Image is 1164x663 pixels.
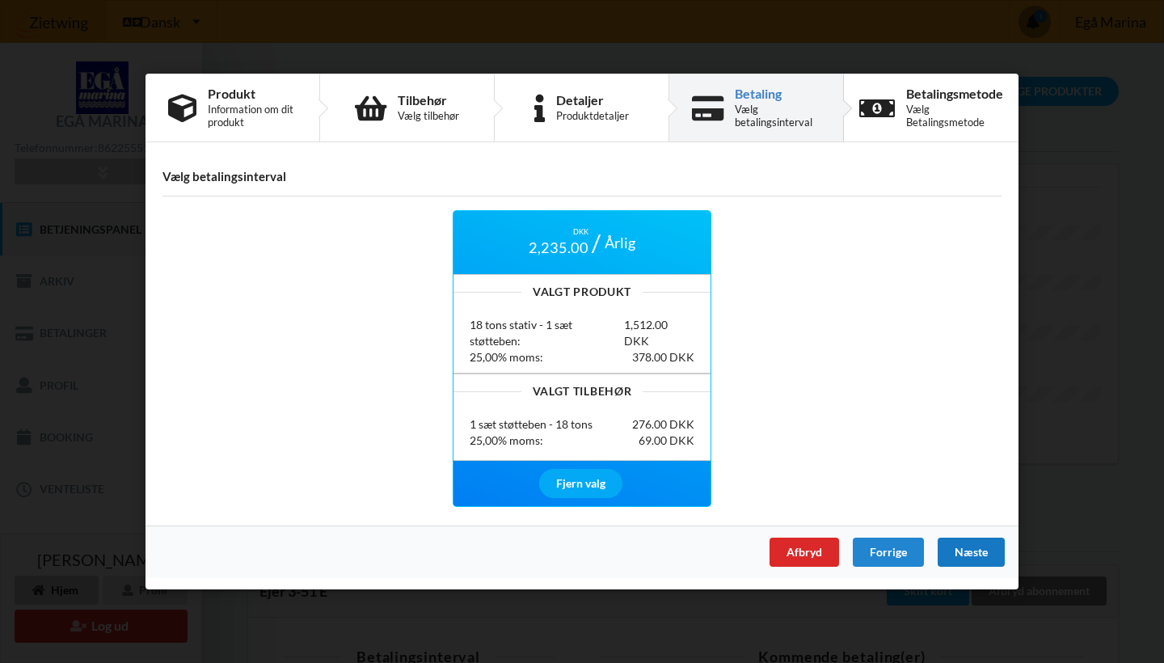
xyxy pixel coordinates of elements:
[573,227,588,238] span: DKK
[556,109,629,122] div: Produktdetaljer
[208,103,297,129] div: Information om dit produkt
[770,538,839,567] div: Afbryd
[398,109,459,122] div: Vælg tilbehør
[470,317,624,348] div: 18 tons stativ - 1 sæt støtteben:
[632,349,694,365] div: 378.00 DKK
[556,94,629,107] div: Detaljer
[470,349,543,365] div: 25,00% moms:
[453,286,711,298] div: Valgt Produkt
[906,87,1003,100] div: Betalingsmetode
[208,87,297,100] div: Produkt
[539,469,622,498] div: Fjern valg
[453,386,711,397] div: Valgt Tilbehør
[162,169,1002,184] h4: Vælg betalingsinterval
[529,238,588,258] span: 2,235.00
[639,433,694,449] div: 69.00 DKK
[597,227,643,258] div: Årlig
[853,538,924,567] div: Forrige
[470,416,593,433] div: 1 sæt støtteben - 18 tons
[938,538,1005,567] div: Næste
[735,103,820,129] div: Vælg betalingsinterval
[470,433,543,449] div: 25,00% moms:
[398,94,459,107] div: Tilbehør
[632,416,694,433] div: 276.00 DKK
[624,317,694,348] div: 1,512.00 DKK
[735,87,820,100] div: Betaling
[906,103,1003,129] div: Vælg Betalingsmetode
